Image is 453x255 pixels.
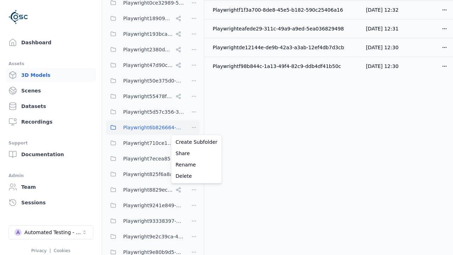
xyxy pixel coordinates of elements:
[173,159,220,170] a: Rename
[173,136,220,148] a: Create Subfolder
[173,148,220,159] a: Share
[173,170,220,182] a: Delete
